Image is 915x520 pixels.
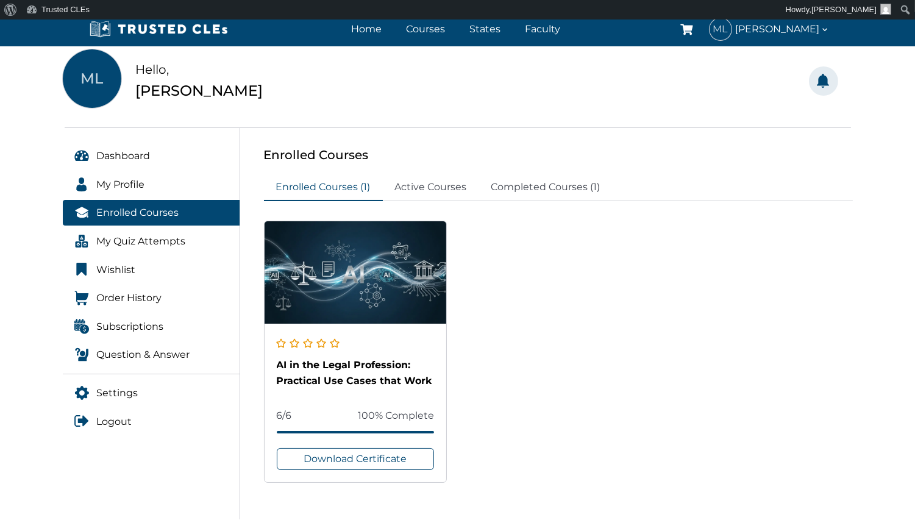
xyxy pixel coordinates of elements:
a: Home [348,20,385,38]
span: Enrolled Courses [97,205,179,221]
span: My Profile [97,177,145,193]
a: Wishlist [63,257,240,283]
a: Courses [403,20,448,38]
a: Dashboard [63,143,240,169]
span: ML [710,18,732,40]
span: Settings [97,385,138,401]
a: Faculty [522,20,563,38]
span: [PERSON_NAME] [736,21,830,37]
a: My Profile [63,172,240,198]
a: Settings [63,380,240,406]
a: Logout [63,409,240,435]
a: Completed Courses (1) [479,174,613,201]
span: My Quiz Attempts [97,233,186,249]
a: My Quiz Attempts [63,229,240,254]
a: Download Certificate [277,448,435,470]
a: Enrolled Courses [63,200,240,226]
span: 6/6 [277,408,292,424]
span: Logout [97,414,132,430]
a: Enrolled Courses (1) [264,174,383,201]
div: Enrolled Courses [264,145,853,165]
span: 100% Complete [358,408,434,424]
span: Wishlist [97,262,136,278]
div: Hello, [136,60,263,79]
a: Subscriptions [63,314,240,340]
span: Subscriptions [97,319,164,335]
div: [PERSON_NAME] [136,79,263,102]
img: Trusted CLEs [86,20,232,38]
img: AI in the Legal Profession: Practical Use Cases that Work [265,221,447,324]
a: States [466,20,504,38]
a: Order History [63,285,240,311]
a: AI in the Legal Profession: Practical Use Cases that Work [277,359,432,386]
span: Dashboard [97,148,151,164]
a: Active Courses [383,174,479,201]
span: Order History [97,290,162,306]
a: Question & Answer [63,342,240,368]
span: Question & Answer [97,347,190,363]
span: ML [63,49,121,108]
span: [PERSON_NAME] [811,5,877,14]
